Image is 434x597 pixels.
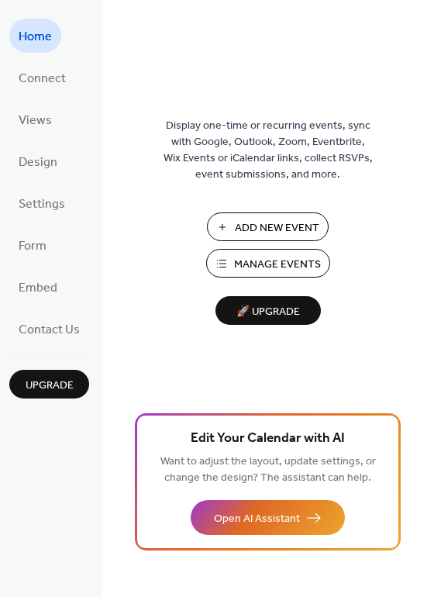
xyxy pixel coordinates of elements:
a: Settings [9,186,74,220]
span: Want to adjust the layout, update settings, or change the design? The assistant can help. [160,451,376,488]
a: Embed [9,270,67,304]
a: Form [9,228,56,262]
button: 🚀 Upgrade [215,296,321,325]
span: Form [19,234,46,259]
span: Add New Event [235,220,319,236]
span: Embed [19,276,57,301]
button: Upgrade [9,370,89,399]
span: Home [19,25,52,50]
button: Open AI Assistant [191,500,345,535]
span: Settings [19,192,65,217]
span: Design [19,150,57,175]
span: Manage Events [234,257,321,273]
span: Display one-time or recurring events, sync with Google, Outlook, Zoom, Eventbrite, Wix Events or ... [164,118,373,183]
button: Manage Events [206,249,330,278]
a: Contact Us [9,312,89,346]
span: Edit Your Calendar with AI [191,428,345,450]
a: Home [9,19,61,53]
span: Upgrade [26,378,74,394]
span: Views [19,109,52,133]
a: Design [9,144,67,178]
span: Open AI Assistant [214,511,300,527]
span: 🚀 Upgrade [225,302,312,323]
span: Contact Us [19,318,80,343]
span: Connect [19,67,66,91]
a: Views [9,102,61,136]
a: Connect [9,60,75,95]
button: Add New Event [207,212,329,241]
